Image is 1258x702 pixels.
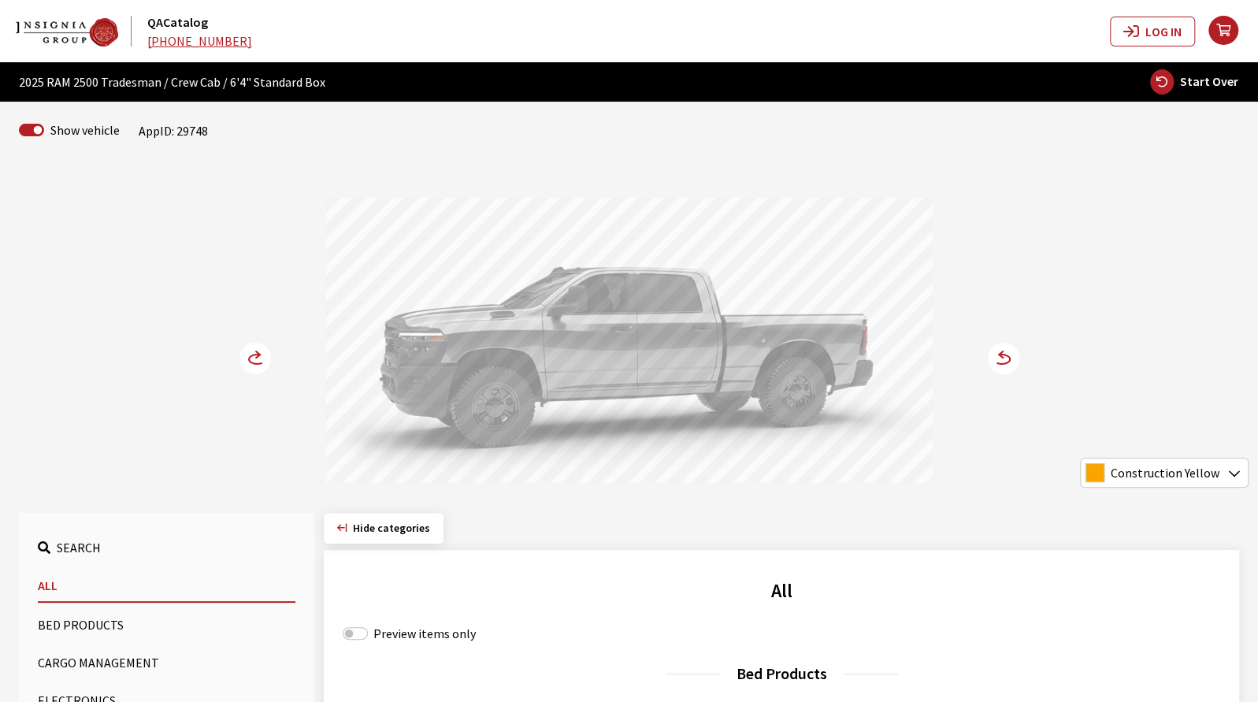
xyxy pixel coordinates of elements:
[1081,459,1248,487] span: Construction Yellow
[50,121,120,139] label: Show vehicle
[57,540,101,555] span: Search
[1111,463,1232,482] span: Construction Yellow
[1080,458,1249,488] span: Construction Yellow
[343,577,1220,605] h2: All
[373,624,476,643] label: Preview items only
[38,609,295,641] button: Bed Products
[19,72,325,91] span: 2025 RAM 2500 Tradesman / Crew Cab / 6'4" Standard Box
[353,521,430,535] span: Click to hide category section.
[139,121,208,140] div: AppID: 29748
[147,33,252,49] a: [PHONE_NUMBER]
[38,570,295,603] button: All
[38,647,295,678] button: Cargo Management
[343,662,1220,685] h3: Bed Products
[147,14,208,30] a: QACatalog
[1110,17,1195,46] button: Log In
[16,18,118,46] img: Dashboard
[16,16,144,46] a: QACatalog logo
[1208,3,1258,59] button: your cart
[1180,73,1238,89] span: Start Over
[1149,69,1239,95] button: Start Over
[324,513,443,544] button: Hide categories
